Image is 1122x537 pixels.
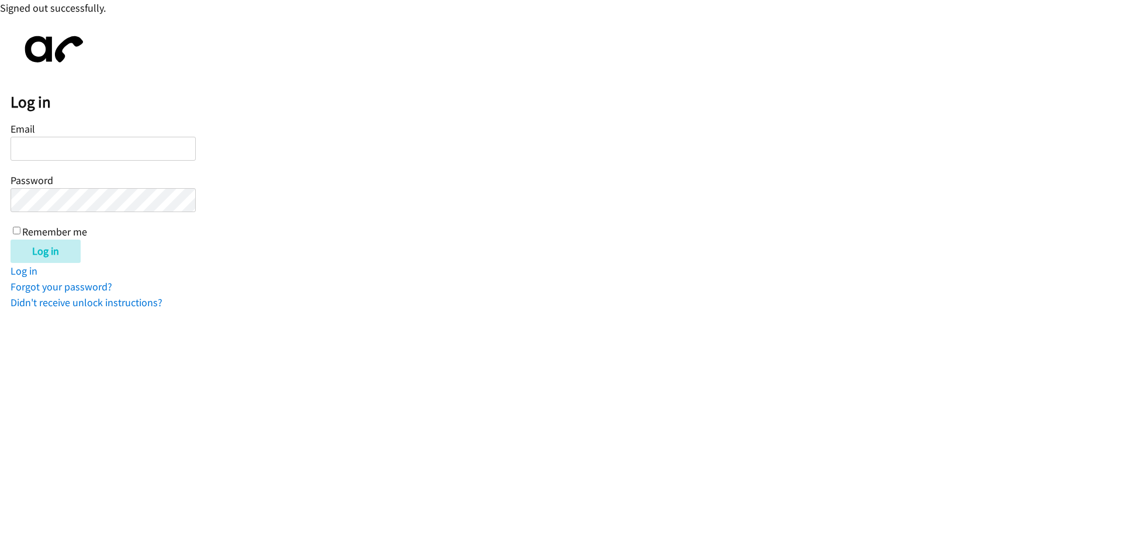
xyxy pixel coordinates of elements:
h2: Log in [11,92,1122,112]
img: aphone-8a226864a2ddd6a5e75d1ebefc011f4aa8f32683c2d82f3fb0802fe031f96514.svg [11,26,92,72]
a: Forgot your password? [11,280,112,293]
label: Password [11,174,53,187]
a: Didn't receive unlock instructions? [11,296,162,309]
input: Log in [11,240,81,263]
label: Remember me [22,225,87,238]
label: Email [11,122,35,136]
a: Log in [11,264,37,278]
